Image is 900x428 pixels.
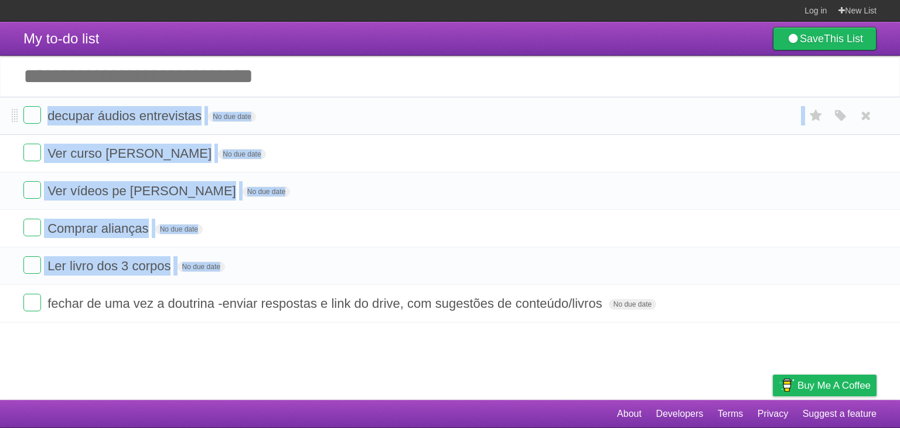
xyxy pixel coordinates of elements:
[773,27,877,50] a: SaveThis List
[23,181,41,199] label: Done
[218,149,265,159] span: No due date
[805,256,827,276] label: Star task
[47,108,204,123] span: decupar áudios entrevistas
[47,259,173,273] span: Ler livro dos 3 corpos
[47,221,151,236] span: Comprar alianças
[824,33,863,45] b: This List
[773,375,877,396] a: Buy me a coffee
[47,184,239,198] span: Ver vídeos pe [PERSON_NAME]
[178,261,225,272] span: No due date
[155,224,203,235] span: No due date
[656,403,703,425] a: Developers
[23,106,41,124] label: Done
[23,144,41,161] label: Done
[609,299,656,310] span: No due date
[805,219,827,238] label: Star task
[805,181,827,201] label: Star task
[23,219,41,236] label: Done
[803,403,877,425] a: Suggest a feature
[617,403,642,425] a: About
[47,146,214,161] span: Ver curso [PERSON_NAME]
[805,106,827,125] label: Star task
[23,30,99,46] span: My to-do list
[243,186,290,197] span: No due date
[779,375,795,395] img: Buy me a coffee
[23,294,41,311] label: Done
[208,111,255,122] span: No due date
[805,294,827,313] label: Star task
[797,375,871,396] span: Buy me a coffee
[718,403,744,425] a: Terms
[805,144,827,163] label: Star task
[23,256,41,274] label: Done
[47,296,605,311] span: fechar de uma vez a doutrina -enviar respostas e link do drive, com sugestões de conteúdo/livros
[758,403,788,425] a: Privacy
